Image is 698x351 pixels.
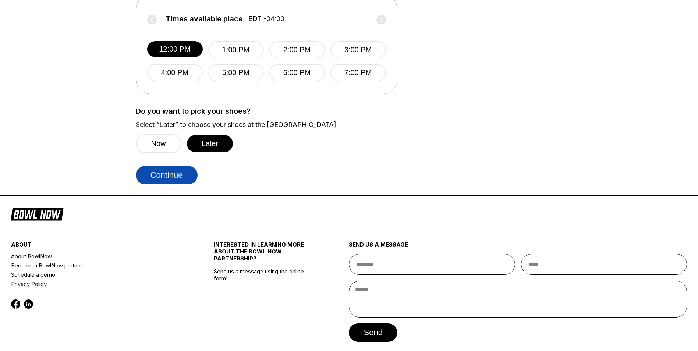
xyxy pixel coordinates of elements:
a: Schedule a demo [11,270,180,279]
button: Now [136,134,181,153]
a: Privacy Policy [11,279,180,288]
span: Times available place [166,15,243,23]
button: 12:00 PM [147,41,203,57]
a: Become a BowlNow partner [11,261,180,270]
label: Do you want to pick your shoes? [136,107,408,115]
div: INTERESTED IN LEARNING MORE ABOUT THE BOWL NOW PARTNERSHIP? [214,241,315,268]
div: send us a message [349,241,687,254]
button: 1:00 PM [208,41,264,58]
button: 2:00 PM [269,41,325,58]
button: 3:00 PM [330,41,386,58]
button: 7:00 PM [330,64,386,81]
label: Select “Later” to choose your shoes at the [GEOGRAPHIC_DATA] [136,121,408,129]
button: 5:00 PM [208,64,264,81]
button: Later [187,135,233,152]
div: about [11,241,180,252]
button: send [349,323,397,342]
button: 6:00 PM [269,64,325,81]
a: About BowlNow [11,252,180,261]
span: EDT -04:00 [248,15,284,23]
button: Continue [136,166,198,184]
button: 4:00 PM [147,64,203,81]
